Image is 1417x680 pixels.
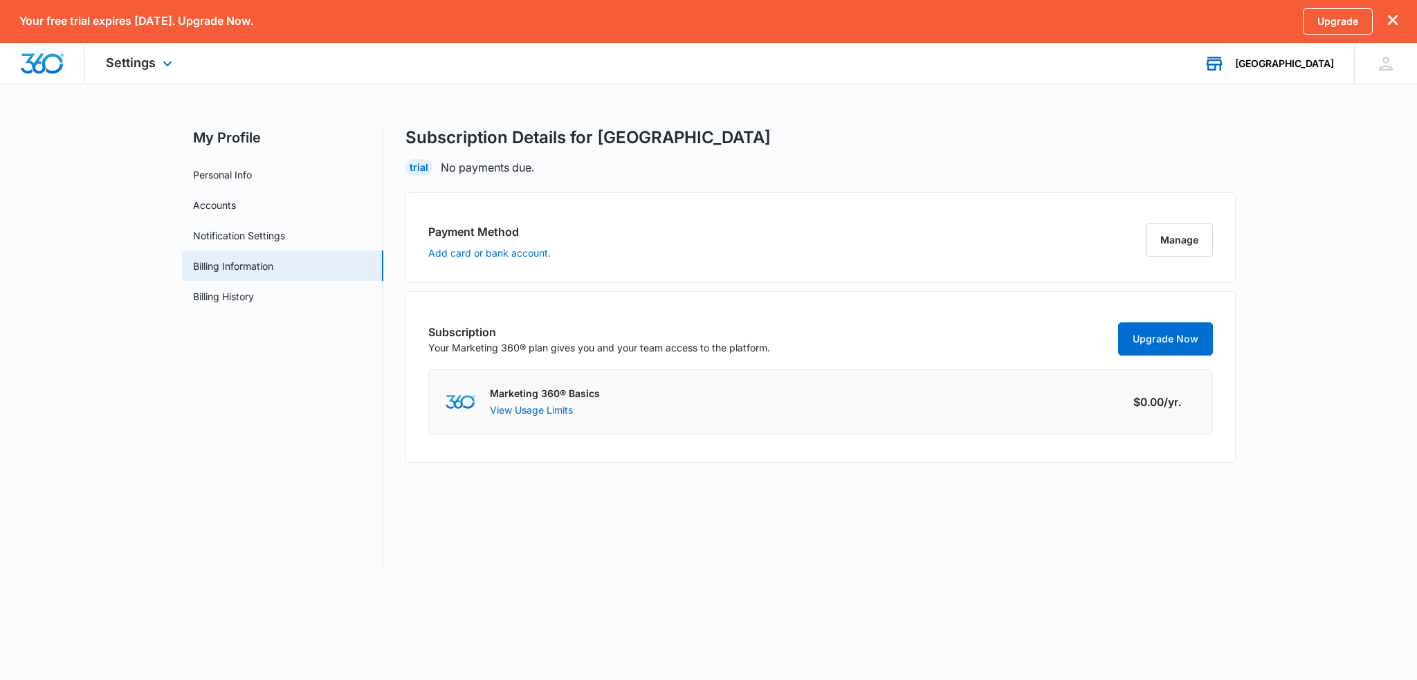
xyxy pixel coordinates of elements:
p: Your Marketing 360® plan gives you and your team access to the platform. [428,340,770,355]
div: account name [1235,58,1334,69]
button: View Usage Limits [490,403,573,417]
a: Upgrade [1303,8,1373,35]
button: Add card or bank account. [428,248,551,258]
p: No payments due. [441,159,534,176]
h3: Payment Method [428,223,551,240]
span: Settings [106,55,156,70]
a: Upgrade Now [1118,322,1213,356]
div: Trial [405,159,432,176]
button: dismiss this dialog [1388,15,1398,28]
h2: My Profile [182,127,383,148]
a: Notification Settings [193,228,285,243]
a: Personal Info [193,167,252,182]
a: Accounts [193,198,236,212]
span: /yr. [1164,394,1181,410]
h1: Subscription Details for [GEOGRAPHIC_DATA] [405,127,771,148]
a: Billing History [193,289,254,304]
p: Marketing 360® Basics [490,387,600,401]
h3: Subscription [428,324,770,340]
a: Billing Information [193,259,273,273]
div: $0.00 [1133,394,1198,410]
button: Manage [1146,223,1213,257]
div: Settings [85,43,196,84]
p: Your free trial expires [DATE]. Upgrade Now. [19,15,253,28]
